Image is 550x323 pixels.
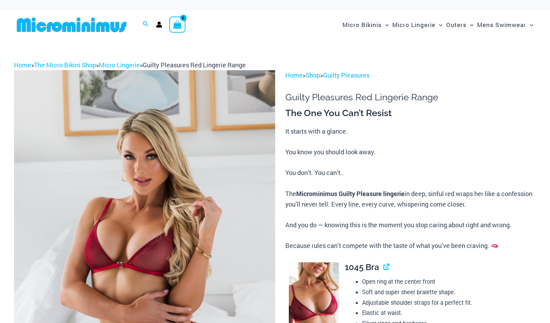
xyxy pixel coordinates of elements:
a: Account icon link [156,21,162,28]
a: Search icon link [143,20,149,29]
h3: The One You Can’t Resist [285,107,536,119]
span: Micro Lingerie [392,16,435,34]
b: Microminimus Guilty Pleasure lingerie [296,189,405,198]
h1: Guilty Pleasures Red Lingerie Range [285,92,536,103]
span: » » » [14,61,246,69]
a: Micro LingerieMenu ToggleMenu Toggle [391,14,444,35]
img: MM SHOP LOGO FLAT [14,17,129,33]
a: Micro BikinisMenu ToggleMenu Toggle [341,14,391,35]
nav: Site Navigation [340,13,536,36]
a: View Shopping Cart, empty [169,16,185,33]
li: Open ring at the center front [362,276,536,287]
li: Adjustable shoulder straps for a perfect fit. [362,297,536,308]
li: Soft and super sheer bralette shape. [362,287,536,297]
a: The Micro Bikini Shop [34,61,96,69]
span: 1045 Bra [345,262,379,272]
a: Guilty Pleasures [323,71,369,79]
a: OutersMenu ToggleMenu Toggle [444,14,475,35]
p: It starts with a glance. You know you should look away. You don’t. You can’t.. The in deep, sinfu... [285,126,536,251]
span: Menu Toggle [435,16,442,34]
span: Mens Swimwear [477,16,526,34]
span: Outers [446,16,467,34]
a: Shop [306,71,320,79]
a: Home [14,61,31,69]
span: Micro Bikinis [342,16,382,34]
a: Micro Lingerie [99,61,140,69]
span: Menu Toggle [526,16,533,34]
p: > > [285,70,536,81]
span: Guilty Pleasures Red Lingerie Range [143,61,246,69]
li: Elastic at waist. [362,308,536,318]
span: Menu Toggle [382,16,389,34]
a: Home [285,71,303,79]
span: Menu Toggle [467,16,474,34]
a: Mens SwimwearMenu ToggleMenu Toggle [475,14,535,35]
